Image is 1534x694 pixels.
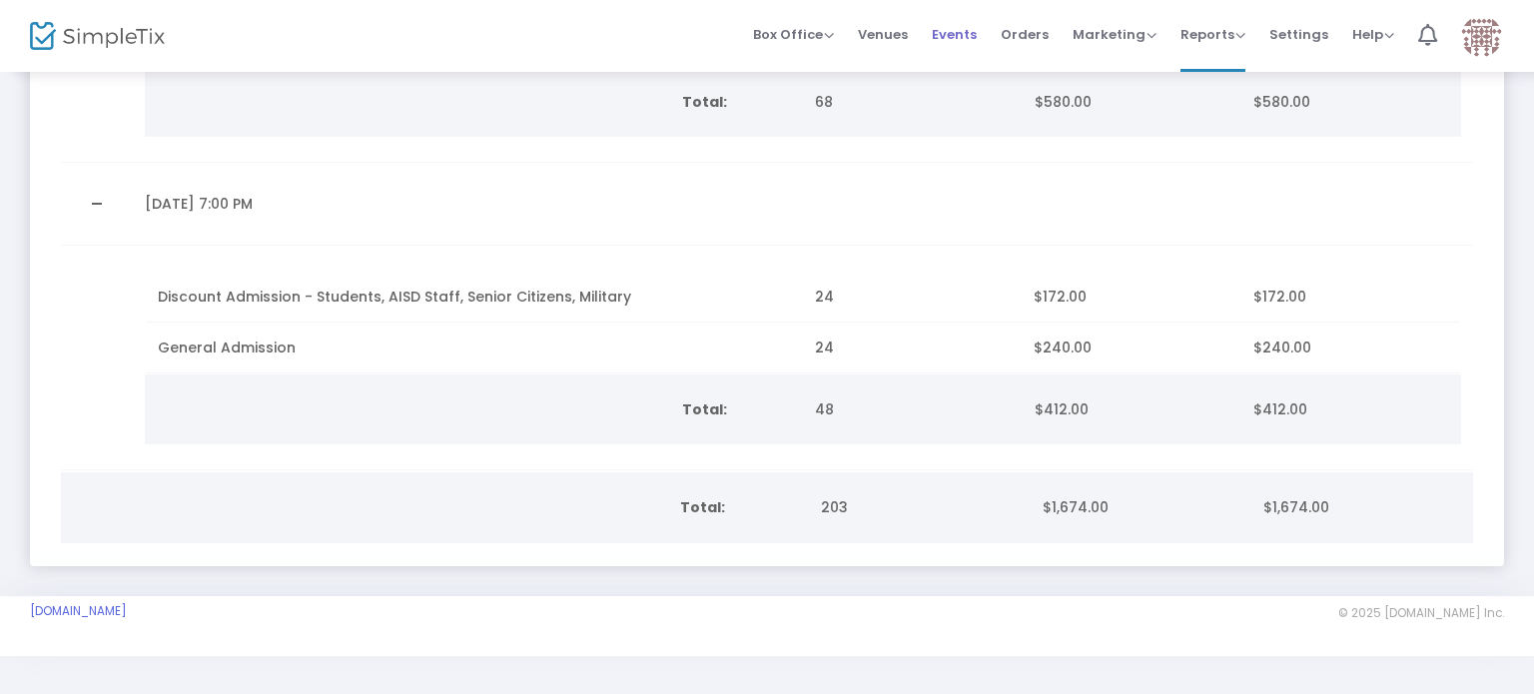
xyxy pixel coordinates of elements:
span: Reports [1180,25,1245,44]
span: $580.00 [1035,92,1092,112]
span: $412.00 [1035,399,1089,419]
span: 24 [815,338,834,357]
span: 68 [815,92,833,112]
span: Orders [1001,9,1049,60]
span: Events [932,9,977,60]
b: Total: [682,399,727,419]
span: $172.00 [1253,287,1306,307]
span: $240.00 [1253,338,1311,357]
div: Data table [61,472,1473,543]
b: Total: [682,92,727,112]
span: Marketing [1073,25,1156,44]
b: Total: [680,497,725,517]
span: 203 [821,497,848,517]
span: $412.00 [1253,399,1307,419]
span: $1,674.00 [1043,497,1109,517]
a: Collapse Details [73,188,121,220]
span: $580.00 [1253,92,1310,112]
span: $240.00 [1034,338,1092,357]
span: General Admission [158,338,296,357]
span: 48 [815,399,834,419]
span: © 2025 [DOMAIN_NAME] Inc. [1338,605,1504,621]
a: [DOMAIN_NAME] [30,603,127,619]
span: 24 [815,287,834,307]
td: [DATE] 7:00 PM [133,163,803,246]
span: $1,674.00 [1263,497,1329,517]
span: Venues [858,9,908,60]
span: $172.00 [1034,287,1087,307]
div: Data table [146,272,1460,373]
span: Settings [1269,9,1328,60]
span: Discount Admission - Students, AISD Staff, Senior Citizens, Military [158,287,631,307]
span: Help [1352,25,1394,44]
span: Box Office [753,25,834,44]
